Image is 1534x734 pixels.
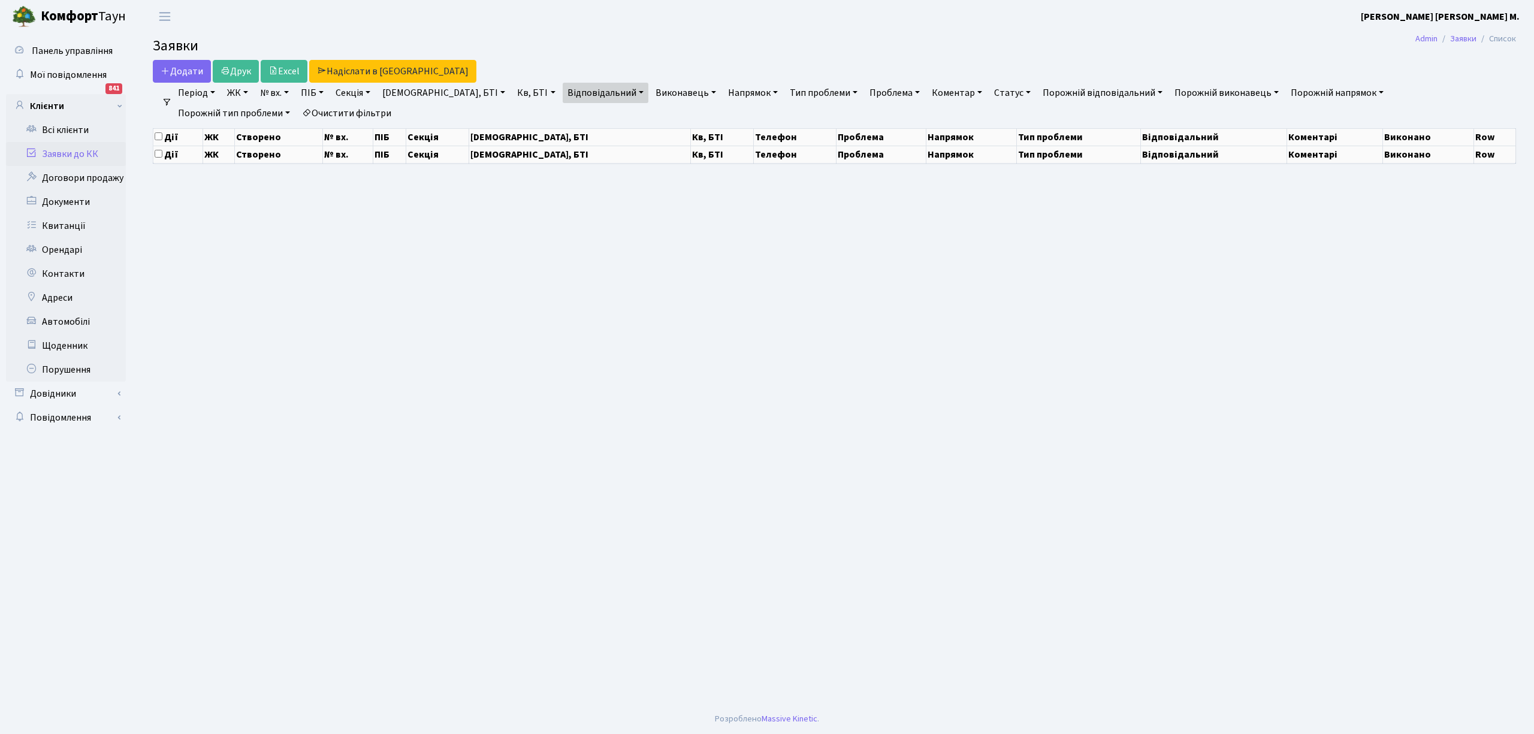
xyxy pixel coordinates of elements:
[1170,83,1284,103] a: Порожній виконавець
[373,146,406,163] th: ПІБ
[926,146,1016,163] th: Напрямок
[6,39,126,63] a: Панель управління
[563,83,648,103] a: Відповідальний
[105,83,122,94] div: 841
[989,83,1035,103] a: Статус
[6,118,126,142] a: Всі клієнти
[32,44,113,58] span: Панель управління
[234,128,322,146] th: Створено
[6,190,126,214] a: Документи
[1415,32,1438,45] a: Admin
[203,146,234,163] th: ЖК
[6,94,126,118] a: Клієнти
[331,83,375,103] a: Секція
[1474,146,1516,163] th: Row
[762,712,817,725] a: Massive Kinetic
[213,60,259,83] a: Друк
[153,146,203,163] th: Дії
[6,63,126,87] a: Мої повідомлення841
[6,238,126,262] a: Орендарі
[1382,146,1473,163] th: Виконано
[691,128,754,146] th: Кв, БТІ
[6,214,126,238] a: Квитанції
[297,103,396,123] a: Очистити фільтри
[1141,128,1287,146] th: Відповідальний
[1450,32,1476,45] a: Заявки
[150,7,180,26] button: Переключити навігацію
[322,146,373,163] th: № вх.
[1287,128,1383,146] th: Коментарі
[153,60,211,83] a: Додати
[153,35,198,56] span: Заявки
[1361,10,1520,23] b: [PERSON_NAME] [PERSON_NAME] М.
[6,286,126,310] a: Адреси
[865,83,925,103] a: Проблема
[309,60,476,83] a: Надіслати в [GEOGRAPHIC_DATA]
[161,65,203,78] span: Додати
[1287,146,1383,163] th: Коментарі
[836,128,926,146] th: Проблема
[1016,146,1140,163] th: Тип проблеми
[1016,128,1140,146] th: Тип проблеми
[651,83,721,103] a: Виконавець
[1361,10,1520,24] a: [PERSON_NAME] [PERSON_NAME] М.
[41,7,126,27] span: Таун
[12,5,36,29] img: logo.png
[1038,83,1167,103] a: Порожній відповідальний
[406,128,469,146] th: Секція
[1397,26,1534,52] nav: breadcrumb
[1476,32,1516,46] li: Список
[1382,128,1473,146] th: Виконано
[222,83,253,103] a: ЖК
[296,83,328,103] a: ПІБ
[203,128,234,146] th: ЖК
[41,7,98,26] b: Комфорт
[927,83,987,103] a: Коментар
[30,68,107,81] span: Мої повідомлення
[926,128,1016,146] th: Напрямок
[261,60,307,83] a: Excel
[6,334,126,358] a: Щоденник
[469,128,691,146] th: [DEMOGRAPHIC_DATA], БТІ
[1141,146,1287,163] th: Відповідальний
[6,262,126,286] a: Контакти
[723,83,783,103] a: Напрямок
[173,83,220,103] a: Період
[1474,128,1516,146] th: Row
[406,146,469,163] th: Секція
[691,146,754,163] th: Кв, БТІ
[255,83,294,103] a: № вх.
[6,142,126,166] a: Заявки до КК
[6,382,126,406] a: Довідники
[6,310,126,334] a: Автомобілі
[836,146,926,163] th: Проблема
[715,712,819,726] div: Розроблено .
[512,83,560,103] a: Кв, БТІ
[1286,83,1388,103] a: Порожній напрямок
[754,128,837,146] th: Телефон
[234,146,322,163] th: Створено
[785,83,862,103] a: Тип проблеми
[754,146,837,163] th: Телефон
[6,166,126,190] a: Договори продажу
[6,358,126,382] a: Порушення
[469,146,691,163] th: [DEMOGRAPHIC_DATA], БТІ
[322,128,373,146] th: № вх.
[373,128,406,146] th: ПІБ
[6,406,126,430] a: Повідомлення
[153,128,203,146] th: Дії
[173,103,295,123] a: Порожній тип проблеми
[378,83,510,103] a: [DEMOGRAPHIC_DATA], БТІ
